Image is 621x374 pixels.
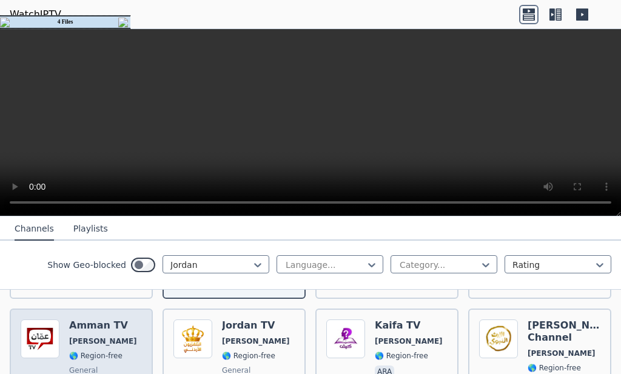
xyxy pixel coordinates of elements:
[69,336,137,346] span: [PERSON_NAME]
[69,351,123,361] span: 🌎 Region-free
[118,18,130,27] img: close16.png
[10,7,61,22] a: WatchIPTV
[15,218,54,241] button: Channels
[326,319,365,358] img: Kaifa TV
[528,363,581,373] span: 🌎 Region-free
[528,319,600,344] h6: [PERSON_NAME] Channel
[69,319,137,332] h6: Amman TV
[21,319,59,358] img: Amman TV
[73,218,108,241] button: Playlists
[222,336,290,346] span: [PERSON_NAME]
[222,351,275,361] span: 🌎 Region-free
[12,16,118,28] td: 4 Files
[47,259,126,271] label: Show Geo-blocked
[528,349,596,358] span: [PERSON_NAME]
[479,319,518,358] img: Alerth Alnabawi Channel
[375,319,443,332] h6: Kaifa TV
[222,319,290,332] h6: Jordan TV
[375,351,428,361] span: 🌎 Region-free
[375,336,443,346] span: [PERSON_NAME]
[173,319,212,358] img: Jordan TV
